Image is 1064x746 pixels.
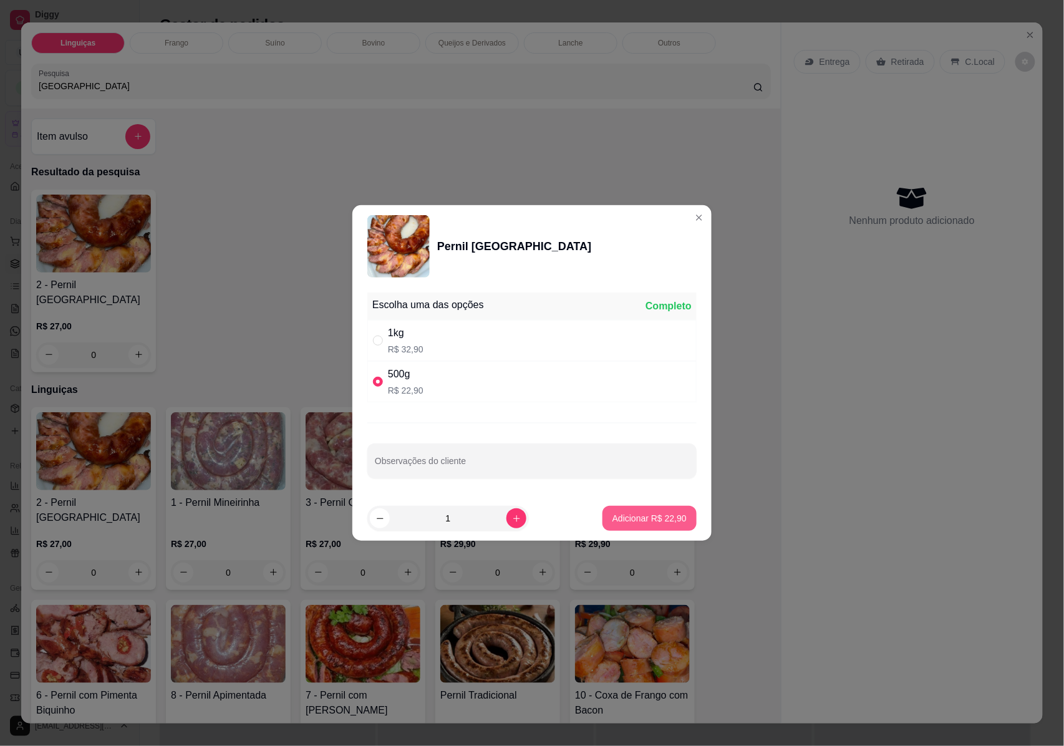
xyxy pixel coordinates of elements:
p: R$ 32,90 [388,343,423,356]
img: product-image [367,215,430,278]
div: Completo [646,299,692,314]
p: R$ 22,90 [388,384,423,397]
input: Observações do cliente [375,460,689,472]
div: 1kg [388,326,423,341]
div: 500g [388,367,423,382]
div: Pernil [GEOGRAPHIC_DATA] [437,238,591,255]
button: increase-product-quantity [506,508,526,528]
p: Adicionar R$ 22,90 [612,512,687,525]
button: Close [689,208,709,228]
button: Adicionar R$ 22,90 [602,506,697,531]
div: Escolha uma das opções [372,298,484,312]
button: decrease-product-quantity [370,508,390,528]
